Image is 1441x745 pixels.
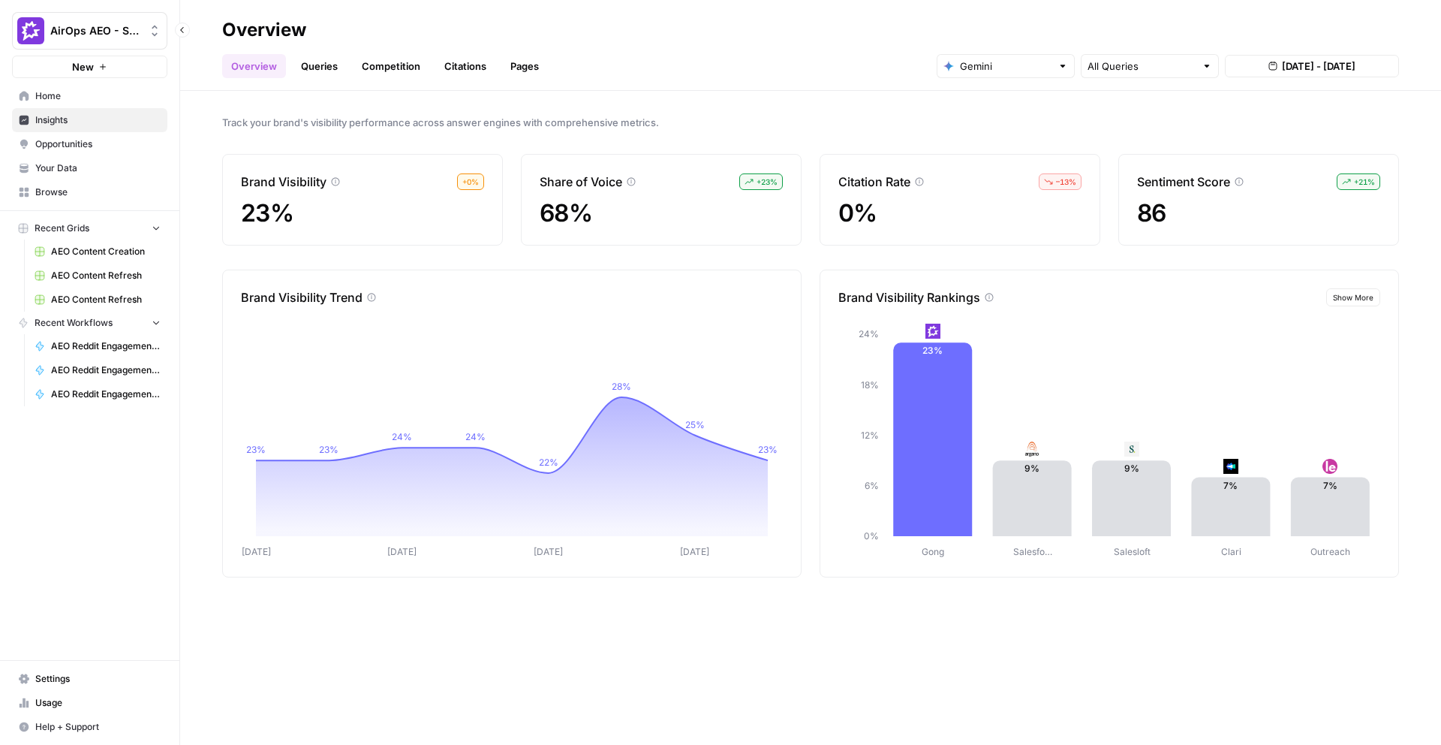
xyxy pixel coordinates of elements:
[435,54,495,78] a: Citations
[292,54,347,78] a: Queries
[757,176,778,188] span: + 23 %
[540,173,622,191] p: Share of Voice
[859,328,879,339] tspan: 24%
[28,382,167,406] a: AEO Reddit Engagement - Fork
[50,23,141,38] span: AirOps AEO - Single Brand (Gong)
[51,363,161,377] span: AEO Reddit Engagement - Fork
[12,56,167,78] button: New
[51,339,161,353] span: AEO Reddit Engagement - Fork
[51,293,161,306] span: AEO Content Refresh
[1323,480,1337,491] text: 7%
[35,316,113,330] span: Recent Workflows
[12,108,167,132] a: Insights
[861,430,879,441] tspan: 12%
[12,691,167,715] a: Usage
[960,59,1051,74] input: Gemini
[72,59,94,74] span: New
[387,546,417,557] tspan: [DATE]
[1221,546,1241,557] tspan: Clari
[539,457,558,468] tspan: 22%
[462,176,479,188] span: + 0 %
[222,115,1399,130] span: Track your brand's visibility performance across answer engines with comprehensive metrics.
[1114,546,1151,557] tspan: Salesloft
[28,240,167,264] a: AEO Content Creation
[222,18,306,42] div: Overview
[35,185,161,199] span: Browse
[12,156,167,180] a: Your Data
[1013,546,1052,557] tspan: Salesfo…
[35,161,161,175] span: Your Data
[35,137,161,151] span: Opportunities
[28,334,167,358] a: AEO Reddit Engagement - Fork
[1333,291,1373,303] span: Show More
[246,444,266,455] tspan: 23%
[51,269,161,282] span: AEO Content Refresh
[12,84,167,108] a: Home
[392,431,412,442] tspan: 24%
[1282,59,1355,74] span: [DATE] - [DATE]
[922,345,943,356] text: 23%
[12,132,167,156] a: Opportunities
[353,54,429,78] a: Competition
[12,217,167,240] button: Recent Grids
[51,388,161,401] span: AEO Reddit Engagement - Fork
[1225,55,1399,77] button: [DATE] - [DATE]
[612,381,631,392] tspan: 28%
[51,245,161,258] span: AEO Content Creation
[465,431,486,442] tspan: 24%
[12,667,167,691] a: Settings
[501,54,548,78] a: Pages
[35,672,161,686] span: Settings
[1322,459,1337,474] img: w5j8drkl6vorx9oircl0z03rjk9p
[1354,176,1375,188] span: + 21 %
[922,546,944,557] tspan: Gong
[1326,288,1380,306] button: Show More
[864,530,879,541] tspan: 0%
[17,17,44,44] img: AirOps AEO - Single Brand (Gong) Logo
[1124,463,1139,474] text: 9%
[540,198,592,228] span: 68%
[242,546,271,557] tspan: [DATE]
[35,89,161,103] span: Home
[861,379,879,391] tspan: 18%
[35,113,161,127] span: Insights
[1223,459,1238,474] img: h6qlr8a97mop4asab8l5qtldq2wv
[1024,442,1039,457] img: e001jt87q6ctylcrzboubucy6uux
[319,444,338,455] tspan: 23%
[241,288,363,306] p: Brand Visibility Trend
[28,358,167,382] a: AEO Reddit Engagement - Fork
[35,222,89,235] span: Recent Grids
[12,312,167,334] button: Recent Workflows
[12,12,167,50] button: Workspace: AirOps AEO - Single Brand (Gong)
[28,288,167,312] a: AEO Content Refresh
[1088,59,1196,74] input: All Queries
[838,288,980,306] p: Brand Visibility Rankings
[1137,198,1166,228] span: 86
[925,324,940,339] img: w6cjb6u2gvpdnjw72qw8i2q5f3eb
[1310,546,1350,557] tspan: Outreach
[838,173,910,191] p: Citation Rate
[12,180,167,204] a: Browse
[222,54,286,78] a: Overview
[1137,173,1230,191] p: Sentiment Score
[12,715,167,739] button: Help + Support
[35,720,161,734] span: Help + Support
[28,264,167,288] a: AEO Content Refresh
[838,198,877,228] span: 0%
[1124,442,1139,457] img: vpq3xj2nnch2e2ivhsgwmf7hbkjf
[1056,176,1076,188] span: – 13 %
[758,444,778,455] tspan: 23%
[1024,463,1039,474] text: 9%
[1223,480,1238,491] text: 7%
[35,696,161,710] span: Usage
[865,480,879,491] tspan: 6%
[534,546,563,557] tspan: [DATE]
[680,546,709,557] tspan: [DATE]
[685,419,705,430] tspan: 25%
[241,198,293,228] span: 23%
[241,173,326,191] p: Brand Visibility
